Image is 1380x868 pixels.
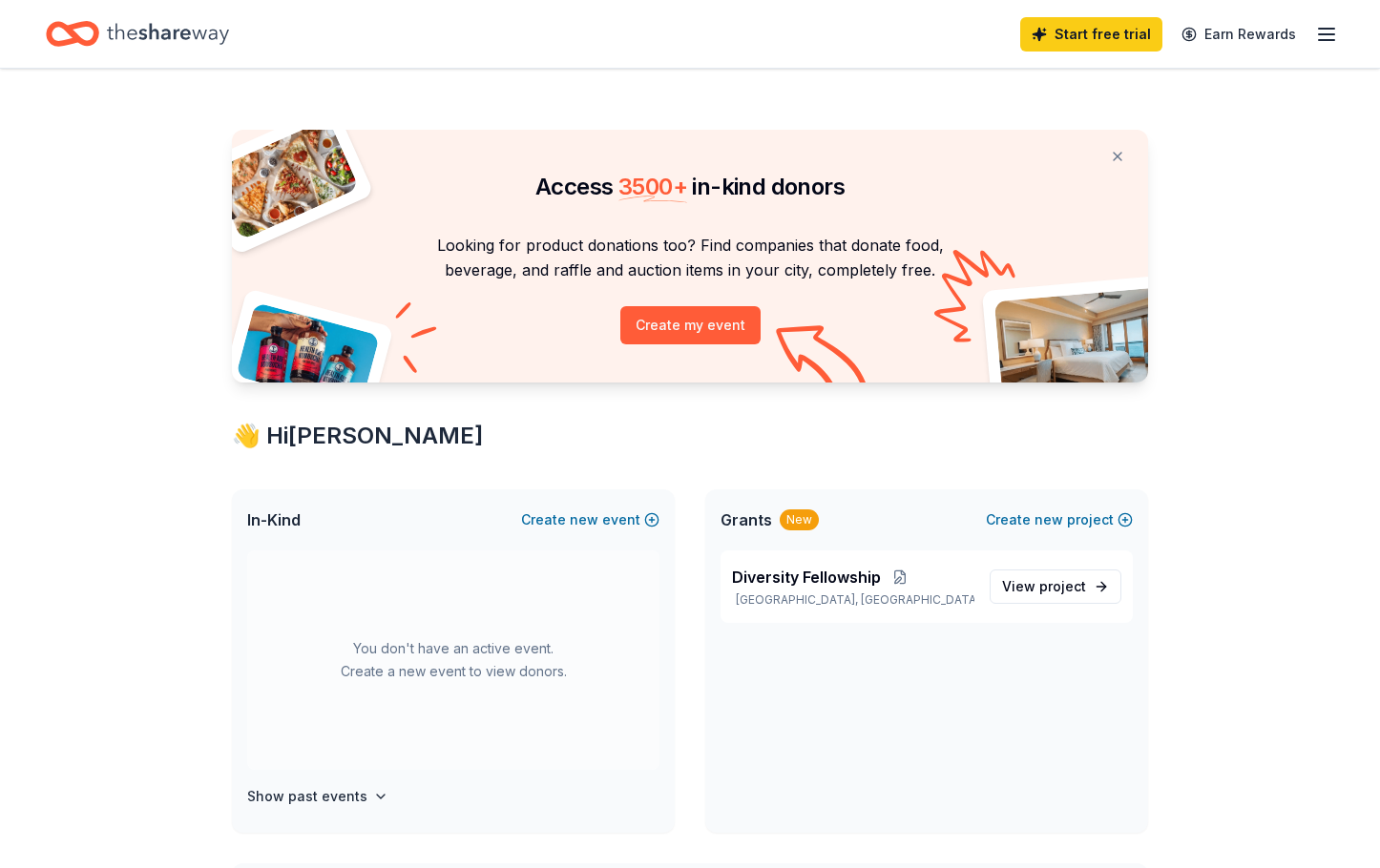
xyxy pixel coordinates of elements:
[780,509,819,530] div: New
[247,785,367,808] h4: Show past events
[1035,508,1063,531] span: new
[1020,17,1162,52] a: Start free trial
[255,233,1125,283] p: Looking for product donations too? Find companies that donate food, beverage, and raffle and auct...
[570,508,598,531] span: new
[211,118,360,240] img: Pizza
[247,508,301,531] span: In-Kind
[620,306,761,344] button: Create my event
[986,508,1133,531] button: Createnewproject
[232,421,1148,451] div: 👋 Hi [PERSON_NAME]
[618,173,687,200] span: 3500 +
[732,566,881,589] span: Diversity Fellowship
[1002,575,1086,598] span: View
[247,550,659,770] div: You don't have an active event. Create a new event to view donors.
[721,508,772,531] span: Grants
[990,569,1121,604] a: View project
[247,785,388,808] button: Show past events
[46,11,229,56] a: Home
[521,508,659,531] button: Createnewevent
[1039,578,1086,594] span: project
[776,325,871,397] img: Curvy arrow
[1170,17,1307,52] a: Earn Rewards
[732,592,974,608] p: [GEOGRAPHIC_DATA], [GEOGRAPHIC_DATA]
[535,173,845,200] span: Access in-kind donors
